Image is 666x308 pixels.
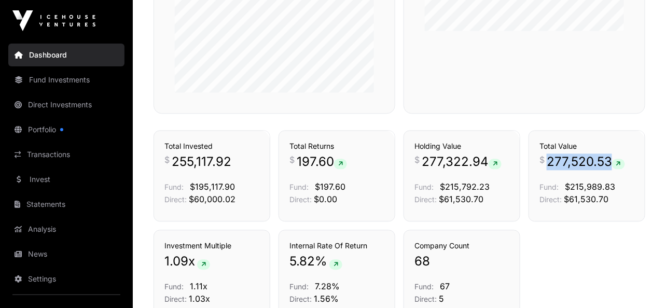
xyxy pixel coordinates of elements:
[289,141,384,151] h3: Total Returns
[440,181,490,192] span: $215,792.23
[8,93,124,116] a: Direct Investments
[164,241,259,251] h3: Investment Multiple
[414,295,437,303] span: Direct:
[314,194,337,204] span: $0.00
[289,195,312,204] span: Direct:
[414,141,509,151] h3: Holding Value
[172,153,231,170] span: 255,117.92
[8,68,124,91] a: Fund Investments
[289,153,295,166] span: $
[414,282,434,291] span: Fund:
[164,153,170,166] span: $
[8,118,124,141] a: Portfolio
[8,193,124,216] a: Statements
[315,253,327,270] span: %
[188,253,195,270] span: x
[164,282,184,291] span: Fund:
[164,141,259,151] h3: Total Invested
[289,183,309,191] span: Fund:
[289,295,312,303] span: Direct:
[440,281,450,291] span: 67
[539,141,634,151] h3: Total Value
[414,253,430,270] span: 68
[189,194,235,204] span: $60,000.02
[564,194,608,204] span: $61,530.70
[539,183,559,191] span: Fund:
[189,293,210,304] span: 1.03x
[539,153,545,166] span: $
[190,181,235,192] span: $195,117.90
[8,44,124,66] a: Dashboard
[547,153,625,170] span: 277,520.53
[414,195,437,204] span: Direct:
[8,268,124,290] a: Settings
[414,183,434,191] span: Fund:
[289,282,309,291] span: Fund:
[8,168,124,191] a: Invest
[414,241,509,251] h3: Company Count
[422,153,502,170] span: 277,322.94
[8,218,124,241] a: Analysis
[289,241,384,251] h3: Internal Rate Of Return
[297,153,347,170] span: 197.60
[8,243,124,265] a: News
[439,293,444,304] span: 5
[8,143,124,166] a: Transactions
[539,195,562,204] span: Direct:
[315,281,340,291] span: 7.28%
[164,253,188,270] span: 1.09
[12,10,95,31] img: Icehouse Ventures Logo
[439,194,483,204] span: $61,530.70
[164,295,187,303] span: Direct:
[164,183,184,191] span: Fund:
[614,258,666,308] iframe: Chat Widget
[314,293,339,304] span: 1.56%
[414,153,420,166] span: $
[565,181,615,192] span: $215,989.83
[164,195,187,204] span: Direct:
[190,281,207,291] span: 1.11x
[315,181,345,192] span: $197.60
[289,253,315,270] span: 5.82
